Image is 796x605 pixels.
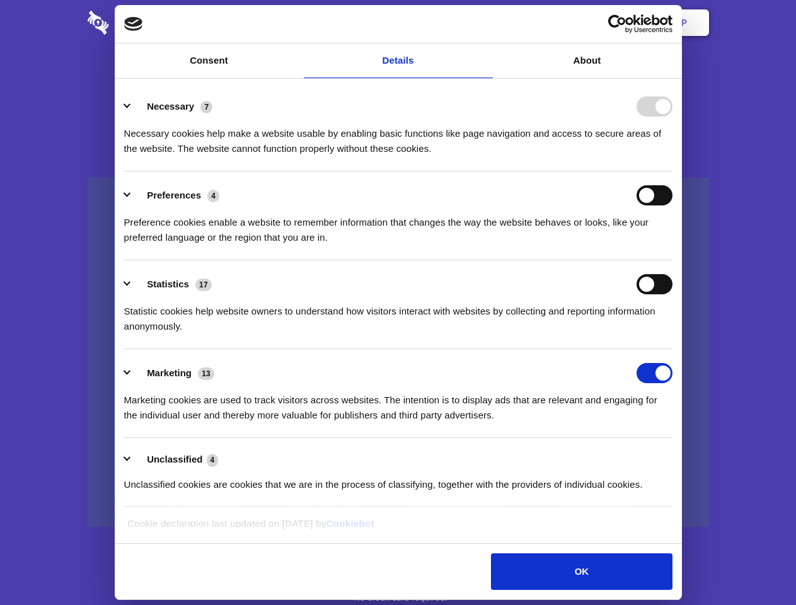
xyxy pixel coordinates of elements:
div: Cookie declaration last updated on [DATE] by [118,516,678,541]
label: Preferences [147,190,201,200]
h4: Auto-redaction of sensitive data, encrypted data sharing and self-destructing private chats. Shar... [88,115,709,156]
span: 13 [198,367,214,380]
h1: Eliminate Slack Data Loss. [88,57,709,102]
span: 17 [195,279,212,291]
div: Preference cookies enable a website to remember information that changes the way the website beha... [124,205,672,245]
a: Usercentrics Cookiebot - opens in a new window [562,14,672,33]
label: Necessary [147,101,194,112]
span: 4 [207,190,219,202]
a: Consent [115,43,304,78]
a: Details [304,43,493,78]
button: Unclassified (4) [124,452,226,468]
button: OK [491,553,672,590]
button: Preferences (4) [124,185,228,205]
img: logo-wordmark-white-trans-d4663122ce5f474addd5e946df7df03e33cb6a1c49d2221995e7729f52c070b2.svg [88,11,195,35]
iframe: Drift Widget Chat Controller [733,542,781,590]
div: Necessary cookies help make a website usable by enabling basic functions like page navigation and... [124,117,672,156]
div: Unclassified cookies are cookies that we are in the process of classifying, together with the pro... [124,468,672,492]
button: Necessary (7) [124,96,221,117]
a: Contact [511,3,569,42]
a: About [493,43,682,78]
div: Marketing cookies are used to track visitors across websites. The intention is to display ads tha... [124,383,672,423]
span: 4 [207,454,219,466]
button: Statistics (17) [124,274,220,294]
a: Pricing [370,3,425,42]
a: Cookiebot [326,518,374,529]
label: Statistics [147,279,189,289]
a: Login [572,3,626,42]
span: 7 [200,101,212,113]
label: Marketing [147,367,192,378]
a: Wistia video thumbnail [88,178,709,527]
button: Marketing (13) [124,363,222,383]
div: Statistic cookies help website owners to understand how visitors interact with websites by collec... [124,294,672,334]
img: logo [124,17,143,31]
